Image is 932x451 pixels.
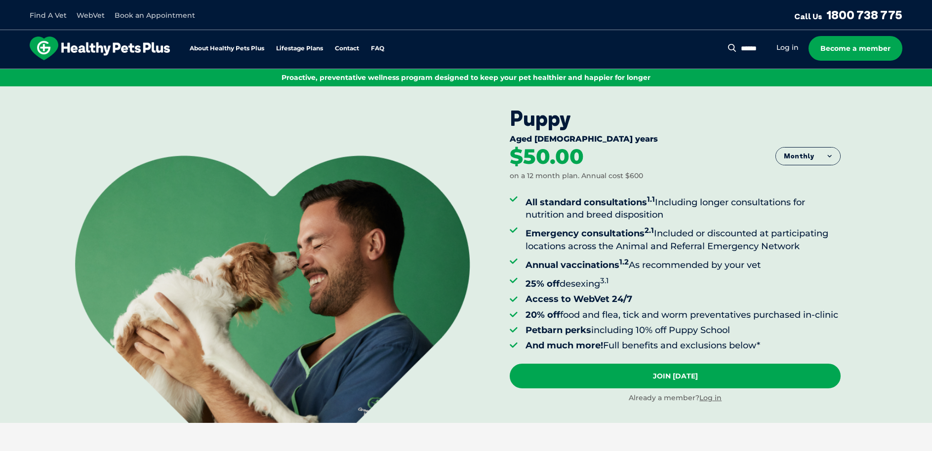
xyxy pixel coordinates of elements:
li: Full benefits and exclusions below* [526,339,841,352]
div: $50.00 [510,146,584,168]
strong: Petbarn perks [526,325,591,336]
li: including 10% off Puppy School [526,324,841,337]
a: FAQ [371,45,384,52]
button: Monthly [776,148,840,165]
div: on a 12 month plan. Annual cost $600 [510,171,643,181]
a: Lifestage Plans [276,45,323,52]
li: Including longer consultations for nutrition and breed disposition [526,193,841,221]
li: Included or discounted at participating locations across the Animal and Referral Emergency Network [526,224,841,252]
strong: Access to WebVet 24/7 [526,294,632,304]
button: Search [726,43,738,53]
div: Already a member? [510,393,841,403]
span: Proactive, preventative wellness program designed to keep your pet healthier and happier for longer [282,73,650,82]
li: desexing [526,274,841,290]
li: As recommended by your vet [526,256,841,271]
a: Contact [335,45,359,52]
img: hpp-logo [30,37,170,60]
a: Log in [776,43,799,52]
a: Book an Appointment [115,11,195,20]
a: WebVet [77,11,105,20]
a: Call Us1800 738 775 [794,7,902,22]
div: Aged [DEMOGRAPHIC_DATA] years [510,134,841,146]
div: Puppy [510,106,841,131]
strong: 25% off [526,278,560,289]
a: Find A Vet [30,11,67,20]
sup: 1.1 [647,194,655,204]
sup: 2.1 [645,225,654,235]
sup: 1.2 [619,257,629,266]
sup: 3.1 [600,276,609,285]
li: food and flea, tick and worm preventatives purchased in-clinic [526,309,841,321]
a: Become a member [809,36,902,61]
span: Call Us [794,11,822,21]
strong: And much more! [526,340,603,351]
img: <br /> <b>Warning</b>: Undefined variable $title in <b>/var/www/html/current/codepool/wp-content/... [75,155,470,423]
strong: Emergency consultations [526,228,654,239]
a: Join [DATE] [510,364,841,388]
strong: Annual vaccinations [526,260,629,270]
strong: 20% off [526,309,560,320]
a: About Healthy Pets Plus [190,45,264,52]
a: Log in [699,393,722,402]
strong: All standard consultations [526,197,655,208]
